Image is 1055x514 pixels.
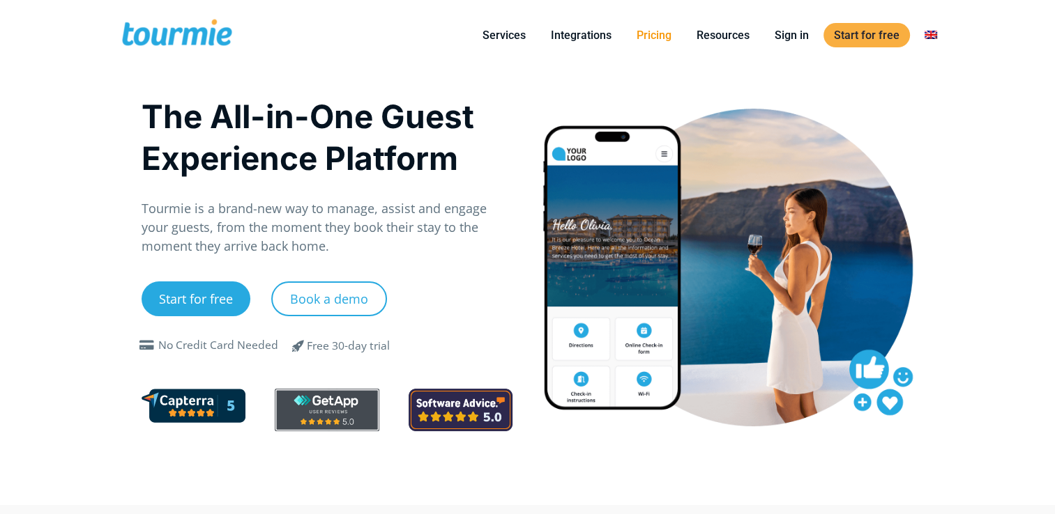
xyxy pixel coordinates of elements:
a: Services [472,26,536,44]
span:  [136,340,158,351]
a: Start for free [823,23,910,47]
a: Pricing [626,26,682,44]
a: Resources [686,26,760,44]
a: Start for free [142,281,250,316]
a: Integrations [540,26,622,44]
span:  [282,337,315,354]
h1: The All-in-One Guest Experience Platform [142,95,513,179]
div: No Credit Card Needed [158,337,278,354]
a: Book a demo [271,281,387,316]
div: Free 30-day trial [307,338,390,355]
a: Sign in [764,26,819,44]
p: Tourmie is a brand-new way to manage, assist and engage your guests, from the moment they book th... [142,199,513,256]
